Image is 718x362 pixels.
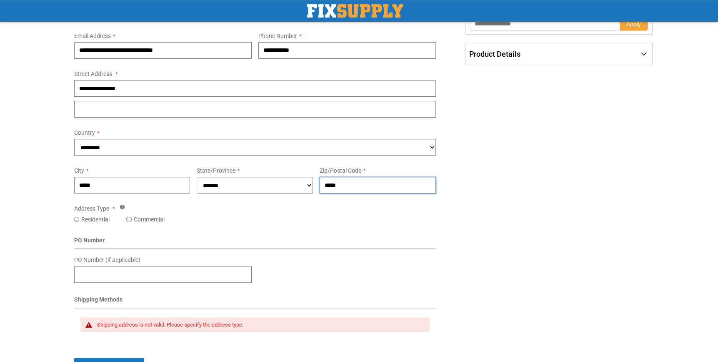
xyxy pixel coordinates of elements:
[74,70,112,77] span: Street Address
[258,33,297,39] span: Phone Number
[197,167,235,174] span: State/Province
[626,21,641,28] span: Apply
[74,256,140,263] span: PO Number (if applicable)
[134,215,165,224] label: Commercial
[307,4,403,18] a: store logo
[81,215,110,224] label: Residential
[74,236,436,249] div: PO Number
[74,205,109,212] span: Address Type
[307,4,403,18] img: Fix Industrial Supply
[74,129,95,136] span: Country
[74,33,111,39] span: Email Address
[74,295,436,308] div: Shipping Methods
[320,167,361,174] span: Zip/Postal Code
[97,322,422,328] div: Shipping address is not valid. Please specify the address type.
[469,50,520,58] span: Product Details
[620,18,648,31] button: Apply
[74,167,84,174] span: City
